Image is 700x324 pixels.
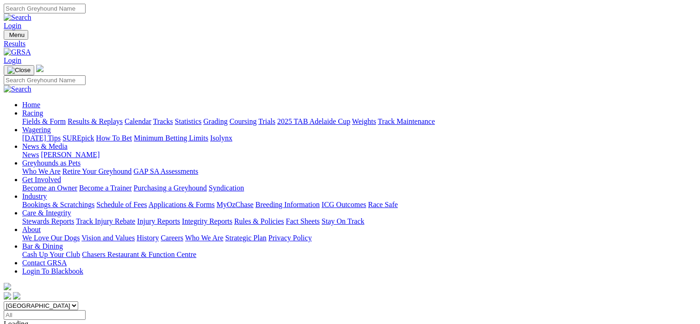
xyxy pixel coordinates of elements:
a: Get Involved [22,176,61,183]
a: Login To Blackbook [22,267,83,275]
a: Fields & Form [22,117,66,125]
a: [DATE] Tips [22,134,61,142]
div: Racing [22,117,696,126]
div: Bar & Dining [22,251,696,259]
a: Grading [204,117,228,125]
a: About [22,226,41,233]
a: Become a Trainer [79,184,132,192]
img: twitter.svg [13,292,20,300]
a: Stewards Reports [22,217,74,225]
a: Vision and Values [81,234,135,242]
a: Track Maintenance [378,117,435,125]
div: Wagering [22,134,696,142]
a: Applications & Forms [149,201,215,208]
a: Results & Replays [68,117,123,125]
a: Privacy Policy [268,234,312,242]
img: facebook.svg [4,292,11,300]
a: We Love Our Dogs [22,234,80,242]
a: Careers [161,234,183,242]
a: Racing [22,109,43,117]
input: Select date [4,310,86,320]
div: Industry [22,201,696,209]
a: Coursing [229,117,257,125]
a: Who We Are [22,167,61,175]
a: Greyhounds as Pets [22,159,81,167]
button: Toggle navigation [4,65,34,75]
a: Syndication [209,184,244,192]
a: SUREpick [62,134,94,142]
a: How To Bet [96,134,132,142]
a: Bookings & Scratchings [22,201,94,208]
a: Schedule of Fees [96,201,147,208]
a: Login [4,22,21,30]
a: Statistics [175,117,202,125]
a: Isolynx [210,134,232,142]
a: [PERSON_NAME] [41,151,99,159]
a: Contact GRSA [22,259,67,267]
button: Toggle navigation [4,30,28,40]
a: Care & Integrity [22,209,71,217]
img: logo-grsa-white.png [4,283,11,290]
span: Menu [9,31,25,38]
a: Trials [258,117,275,125]
a: Rules & Policies [234,217,284,225]
a: Results [4,40,696,48]
input: Search [4,4,86,13]
img: GRSA [4,48,31,56]
img: Close [7,67,31,74]
a: Who We Are [185,234,223,242]
a: 2025 TAB Adelaide Cup [277,117,350,125]
img: Search [4,13,31,22]
a: ICG Outcomes [322,201,366,208]
a: Tracks [153,117,173,125]
a: Strategic Plan [225,234,266,242]
a: Integrity Reports [182,217,232,225]
a: Retire Your Greyhound [62,167,132,175]
div: News & Media [22,151,696,159]
a: Wagering [22,126,51,134]
div: Care & Integrity [22,217,696,226]
a: Breeding Information [255,201,320,208]
a: News & Media [22,142,68,150]
div: About [22,234,696,242]
a: News [22,151,39,159]
a: History [136,234,159,242]
a: Calendar [124,117,151,125]
img: Search [4,85,31,93]
a: Fact Sheets [286,217,320,225]
a: Weights [352,117,376,125]
a: MyOzChase [217,201,254,208]
a: Minimum Betting Limits [134,134,208,142]
img: logo-grsa-white.png [36,65,43,72]
a: Login [4,56,21,64]
a: Home [22,101,40,109]
a: Chasers Restaurant & Function Centre [82,251,196,258]
a: Purchasing a Greyhound [134,184,207,192]
a: Cash Up Your Club [22,251,80,258]
a: GAP SA Assessments [134,167,198,175]
a: Stay On Track [322,217,364,225]
a: Industry [22,192,47,200]
a: Race Safe [368,201,397,208]
a: Track Injury Rebate [76,217,135,225]
input: Search [4,75,86,85]
a: Injury Reports [137,217,180,225]
div: Get Involved [22,184,696,192]
div: Greyhounds as Pets [22,167,696,176]
a: Become an Owner [22,184,77,192]
a: Bar & Dining [22,242,63,250]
